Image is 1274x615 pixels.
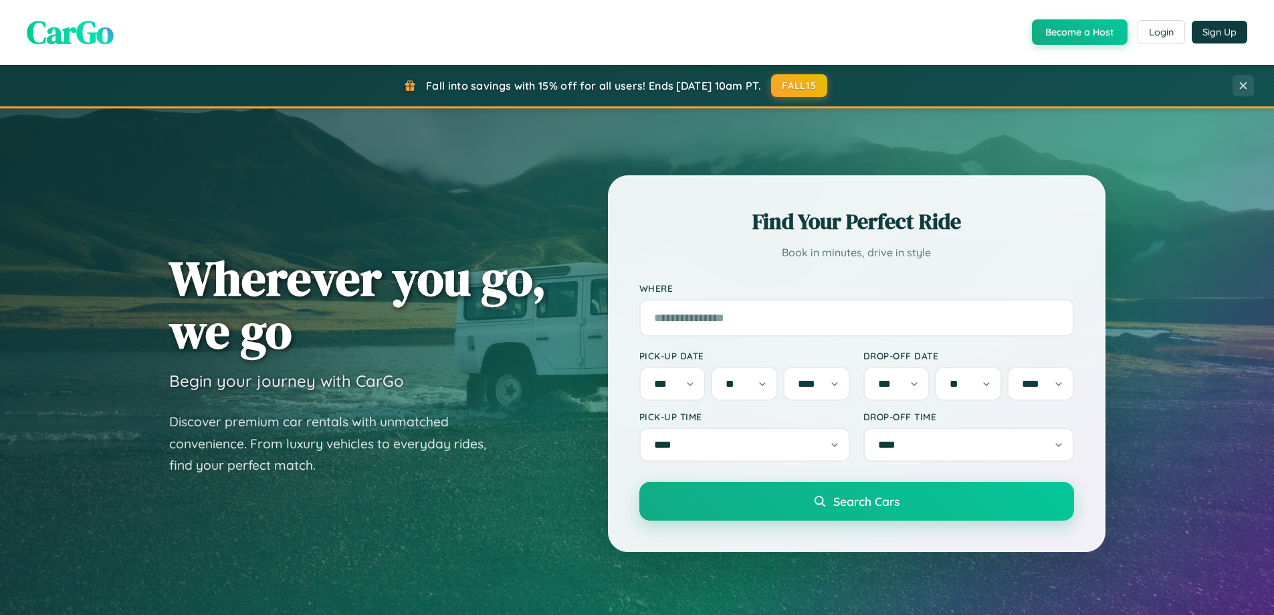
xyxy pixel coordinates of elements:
label: Where [639,282,1074,294]
button: Login [1138,20,1185,44]
button: Sign Up [1192,21,1247,43]
h3: Begin your journey with CarGo [169,371,404,391]
h2: Find Your Perfect Ride [639,207,1074,236]
label: Pick-up Date [639,350,850,361]
button: FALL15 [771,74,827,97]
label: Drop-off Time [863,411,1074,422]
span: Search Cars [833,494,899,509]
span: Fall into savings with 15% off for all users! Ends [DATE] 10am PT. [426,79,761,92]
p: Book in minutes, drive in style [639,243,1074,262]
button: Search Cars [639,482,1074,521]
label: Pick-up Time [639,411,850,422]
p: Discover premium car rentals with unmatched convenience. From luxury vehicles to everyday rides, ... [169,411,504,476]
label: Drop-off Date [863,350,1074,361]
h1: Wherever you go, we go [169,252,546,357]
span: CarGo [27,10,114,54]
button: Become a Host [1032,19,1128,45]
